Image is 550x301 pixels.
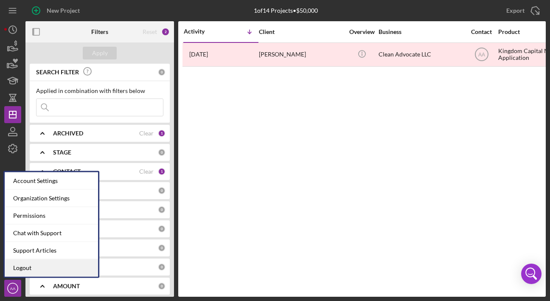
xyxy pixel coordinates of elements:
[139,130,154,137] div: Clear
[36,87,163,94] div: Applied in combination with filters below
[158,206,166,214] div: 0
[158,282,166,290] div: 0
[5,259,98,277] a: Logout
[47,2,80,19] div: New Project
[158,244,166,252] div: 0
[161,28,170,36] div: 2
[259,28,344,35] div: Client
[521,264,542,284] div: Open Intercom Messenger
[5,207,98,225] div: Permissions
[53,149,71,156] b: STAGE
[478,52,485,58] text: AA
[189,51,208,58] time: 2025-06-19 15:38
[10,286,16,291] text: AA
[158,149,166,156] div: 0
[5,242,98,259] a: Support Articles
[259,43,344,66] div: [PERSON_NAME]
[5,225,98,242] div: Chat with Support
[158,225,166,233] div: 0
[184,28,221,35] div: Activity
[506,2,525,19] div: Export
[466,28,497,35] div: Contact
[379,43,463,66] div: Clean Advocate LLC
[91,28,108,35] b: Filters
[158,187,166,194] div: 0
[25,2,88,19] button: New Project
[36,69,79,76] b: SEARCH FILTER
[379,28,463,35] div: Business
[53,168,81,175] b: CONTACT
[346,28,378,35] div: Overview
[92,47,108,59] div: Apply
[139,168,154,175] div: Clear
[5,172,98,190] div: Account Settings
[53,130,83,137] b: ARCHIVED
[498,2,546,19] button: Export
[143,28,157,35] div: Reset
[53,283,80,290] b: AMOUNT
[254,7,318,14] div: 1 of 14 Projects • $50,000
[5,190,98,207] div: Organization Settings
[158,68,166,76] div: 0
[4,280,21,297] button: AA
[158,168,166,175] div: 1
[83,47,117,59] button: Apply
[158,263,166,271] div: 0
[158,129,166,137] div: 1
